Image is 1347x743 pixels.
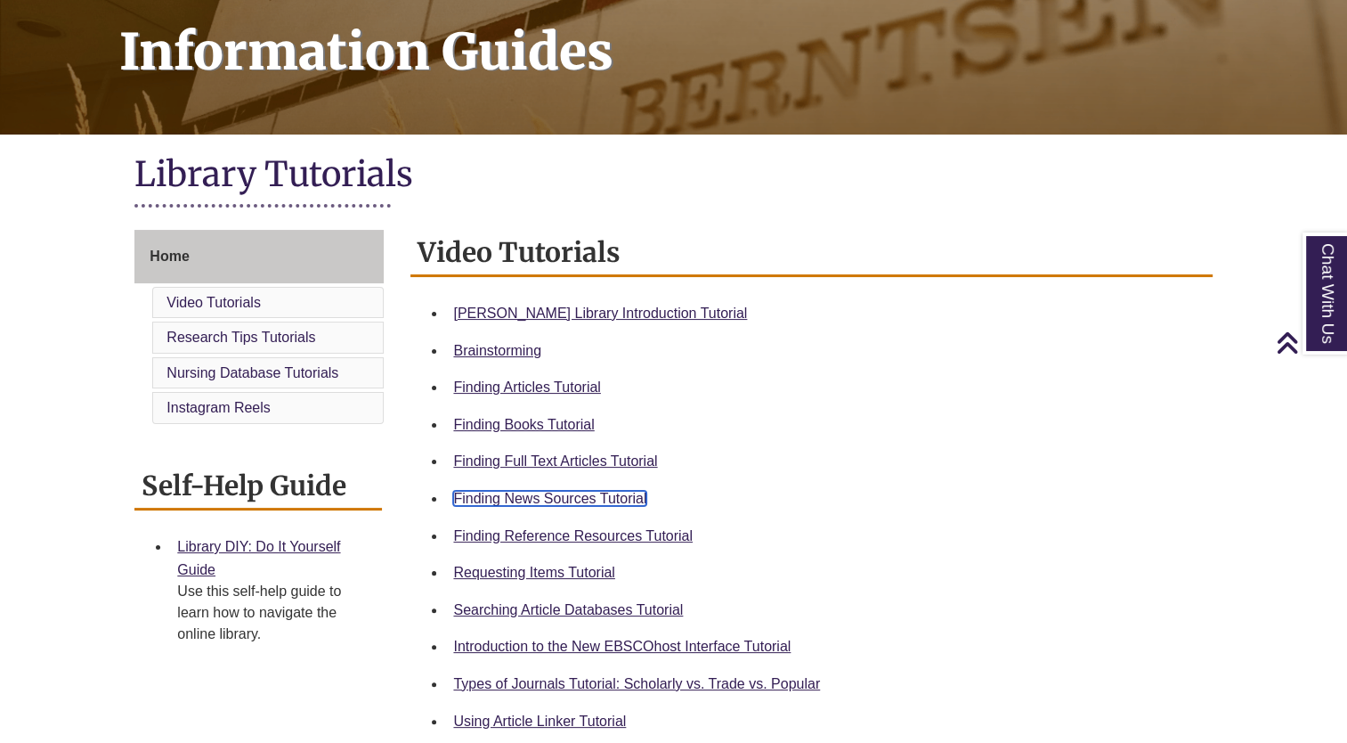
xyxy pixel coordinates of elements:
a: Types of Journals Tutorial: Scholarly vs. Trade vs. Popular [453,676,820,691]
div: Use this self-help guide to learn how to navigate the online library. [177,581,368,645]
a: Finding Books Tutorial [453,417,594,432]
a: Nursing Database Tutorials [166,365,338,380]
h1: Library Tutorials [134,152,1212,200]
h2: Self-Help Guide [134,463,382,510]
a: Brainstorming [453,343,541,358]
a: [PERSON_NAME] Library Introduction Tutorial [453,306,747,321]
a: Searching Article Databases Tutorial [453,602,683,617]
a: Library DIY: Do It Yourself Guide [177,539,340,577]
h2: Video Tutorials [410,230,1212,277]
a: Finding Full Text Articles Tutorial [453,453,657,469]
span: Home [150,249,189,264]
a: Finding Articles Tutorial [453,380,600,395]
a: Using Article Linker Tutorial [453,714,626,729]
div: Guide Page Menu [134,230,384,428]
a: Video Tutorials [166,295,261,310]
a: Instagram Reels [166,400,271,415]
a: Finding Reference Resources Tutorial [453,528,693,543]
a: Research Tips Tutorials [166,330,315,345]
a: Requesting Items Tutorial [453,565,614,580]
a: Finding News Sources Tutorial [453,491,646,506]
a: Back to Top [1276,331,1343,355]
a: Introduction to the New EBSCOhost Interface Tutorial [453,639,791,654]
a: Home [134,230,384,283]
